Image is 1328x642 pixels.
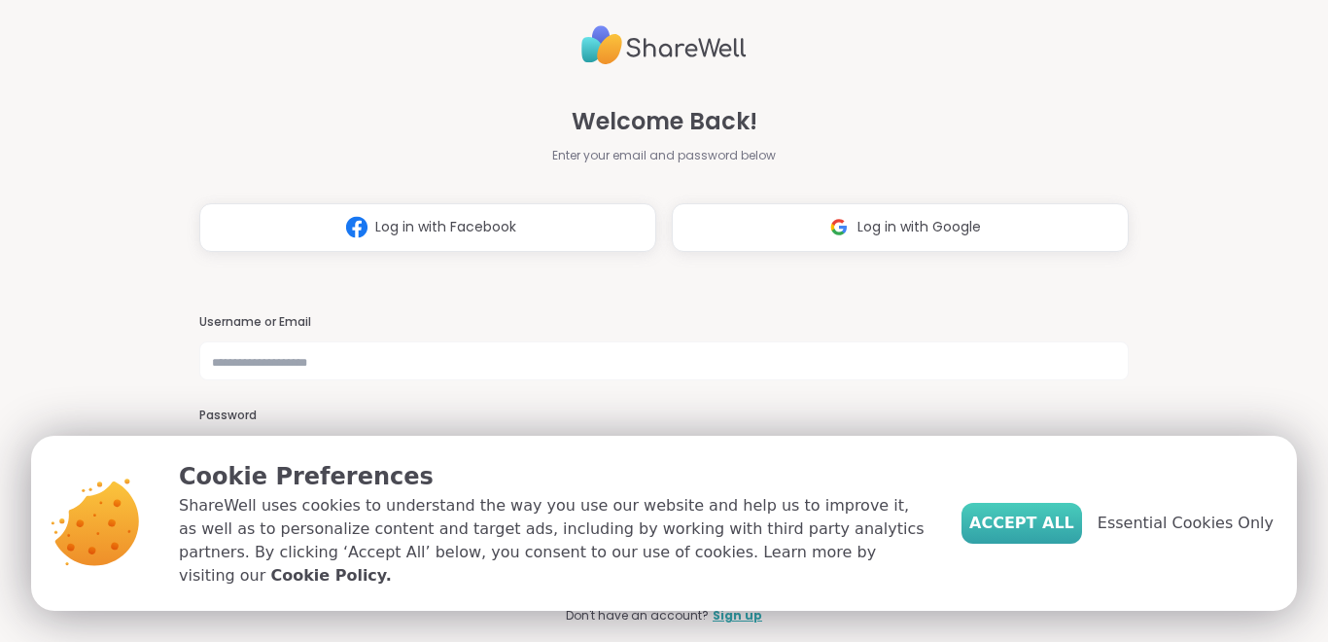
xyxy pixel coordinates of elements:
[199,408,1129,424] h3: Password
[552,147,776,164] span: Enter your email and password below
[857,217,981,237] span: Log in with Google
[572,104,757,139] span: Welcome Back!
[199,314,1129,331] h3: Username or Email
[1098,512,1274,535] span: Essential Cookies Only
[566,607,709,624] span: Don't have an account?
[270,564,391,588] a: Cookie Policy.
[672,203,1129,252] button: Log in with Google
[713,607,762,624] a: Sign up
[338,209,375,245] img: ShareWell Logomark
[961,503,1082,544] button: Accept All
[969,512,1074,535] span: Accept All
[199,203,656,252] button: Log in with Facebook
[179,494,930,588] p: ShareWell uses cookies to understand the way you use our website and help us to improve it, as we...
[821,209,857,245] img: ShareWell Logomark
[581,18,747,73] img: ShareWell Logo
[375,217,516,237] span: Log in with Facebook
[179,459,930,494] p: Cookie Preferences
